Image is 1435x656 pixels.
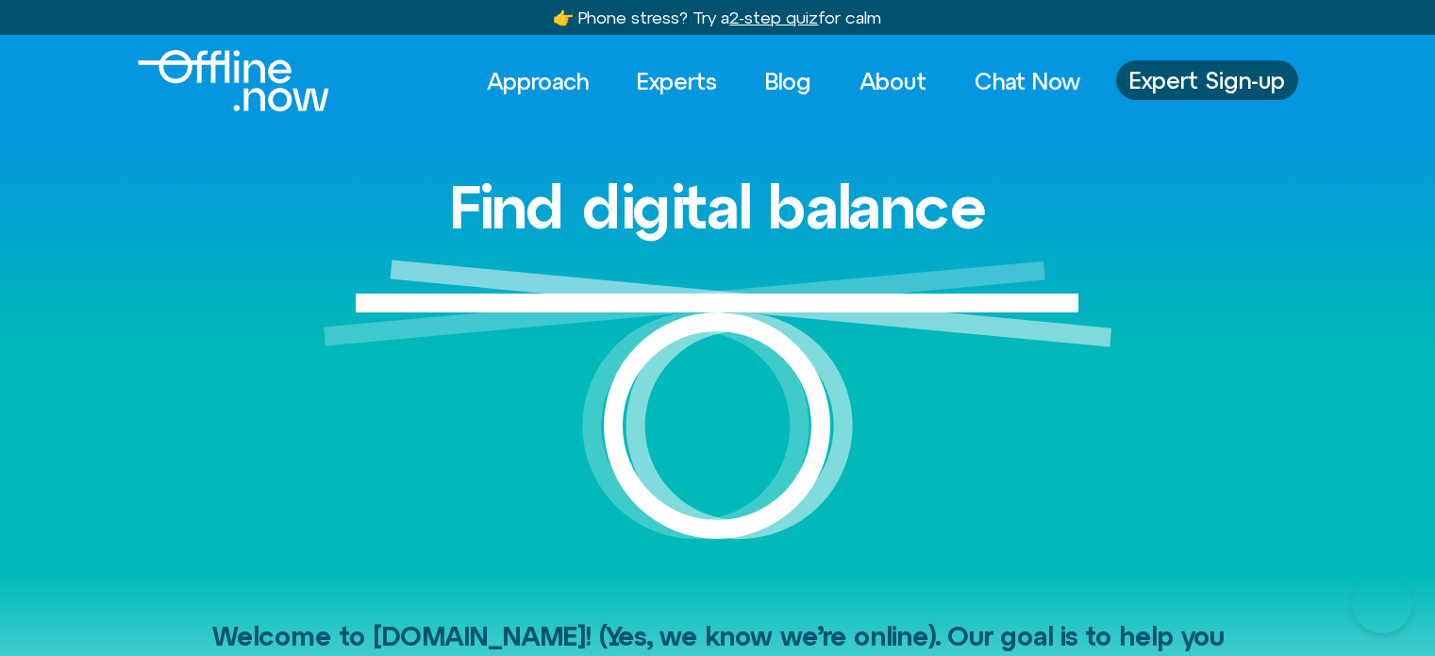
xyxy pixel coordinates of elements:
a: About [843,60,943,102]
a: Chat Now [958,60,1097,102]
a: Blog [748,60,828,102]
iframe: Botpress [1352,573,1412,633]
img: offline.now [138,50,329,111]
div: Logo [138,50,297,111]
h1: Find digital balance [449,174,987,240]
a: 👉 Phone stress? Try a2-step quizfor calm [553,8,881,27]
nav: Menu [470,60,1097,102]
a: Experts [620,60,734,102]
u: 2-step quiz [729,8,818,27]
a: Approach [470,60,606,102]
a: Expert Sign-up [1116,60,1298,100]
span: Expert Sign-up [1129,68,1285,93]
